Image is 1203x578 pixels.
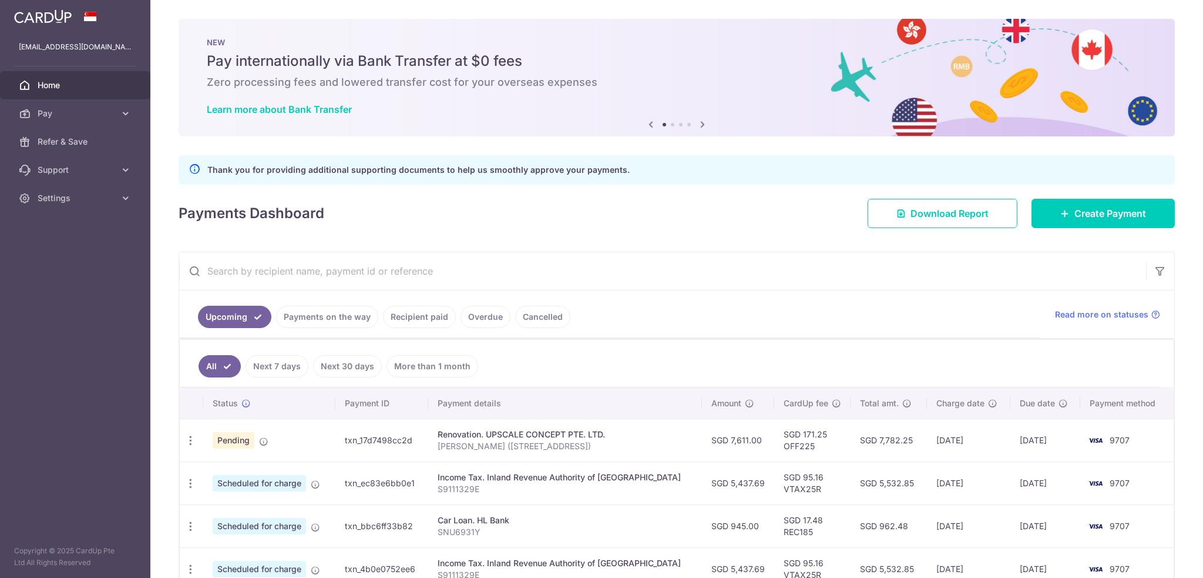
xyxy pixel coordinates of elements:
p: S9111329E [438,483,693,495]
span: Scheduled for charge [213,518,306,534]
a: Next 30 days [313,355,382,377]
td: [DATE] [1010,505,1080,547]
a: Overdue [461,306,510,328]
td: SGD 95.16 VTAX25R [774,462,851,505]
div: Car Loan. HL Bank [438,514,693,526]
span: Support [38,164,115,176]
img: Bank Card [1084,519,1107,533]
h5: Pay internationally via Bank Transfer at $0 fees [207,52,1147,71]
span: Due date [1020,397,1055,409]
td: SGD 17.48 REC185 [774,505,851,547]
h4: Payments Dashboard [179,203,324,224]
td: SGD 171.25 OFF225 [774,419,851,462]
td: txn_bbc6ff33b82 [335,505,429,547]
td: [DATE] [927,505,1010,547]
span: Status [213,397,238,409]
p: NEW [207,38,1147,47]
a: Upcoming [198,306,271,328]
p: [PERSON_NAME] ([STREET_ADDRESS]) [438,440,693,452]
a: More than 1 month [387,355,478,377]
a: Read more on statuses [1055,309,1160,320]
span: Total amt. [860,397,899,409]
img: CardUp [14,9,72,24]
img: Bank Card [1084,562,1107,576]
th: Payment method [1080,388,1174,419]
th: Payment ID [335,388,429,419]
p: Thank you for providing additional supporting documents to help us smoothly approve your payments. [207,163,630,177]
span: Scheduled for charge [213,561,306,577]
a: Cancelled [515,306,570,328]
span: Create Payment [1074,206,1146,220]
a: Next 7 days [246,355,308,377]
span: Read more on statuses [1055,309,1148,320]
td: SGD 5,437.69 [702,462,774,505]
p: [EMAIL_ADDRESS][DOMAIN_NAME] [19,41,132,53]
img: Bank Card [1084,476,1107,490]
td: txn_17d7498cc2d [335,419,429,462]
h6: Zero processing fees and lowered transfer cost for your overseas expenses [207,75,1147,89]
span: Settings [38,192,115,204]
td: SGD 7,782.25 [851,419,927,462]
span: Pending [213,432,254,449]
td: [DATE] [1010,419,1080,462]
span: Home [38,79,115,91]
div: Income Tax. Inland Revenue Authority of [GEOGRAPHIC_DATA] [438,557,693,569]
td: SGD 7,611.00 [702,419,774,462]
span: 9707 [1110,564,1130,574]
span: Pay [38,108,115,119]
a: Payments on the way [276,306,378,328]
td: SGD 962.48 [851,505,927,547]
a: Create Payment [1031,199,1175,228]
td: SGD 5,532.85 [851,462,927,505]
p: SNU6931Y [438,526,693,538]
div: Income Tax. Inland Revenue Authority of [GEOGRAPHIC_DATA] [438,472,693,483]
span: 9707 [1110,435,1130,445]
span: 9707 [1110,521,1130,531]
a: Download Report [868,199,1017,228]
td: SGD 945.00 [702,505,774,547]
img: Bank transfer banner [179,19,1175,136]
a: Recipient paid [383,306,456,328]
span: Scheduled for charge [213,475,306,492]
img: Bank Card [1084,433,1107,447]
span: 9707 [1110,478,1130,488]
input: Search by recipient name, payment id or reference [179,252,1146,290]
th: Payment details [428,388,702,419]
span: Refer & Save [38,136,115,148]
td: [DATE] [927,419,1010,462]
span: CardUp fee [784,397,828,409]
td: [DATE] [927,462,1010,505]
a: All [199,355,241,377]
span: Download Report [910,206,989,220]
div: Renovation. UPSCALE CONCEPT PTE. LTD. [438,429,693,440]
td: [DATE] [1010,462,1080,505]
span: Charge date [936,397,984,409]
span: Amount [711,397,741,409]
a: Learn more about Bank Transfer [207,103,352,115]
td: txn_ec83e6bb0e1 [335,462,429,505]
